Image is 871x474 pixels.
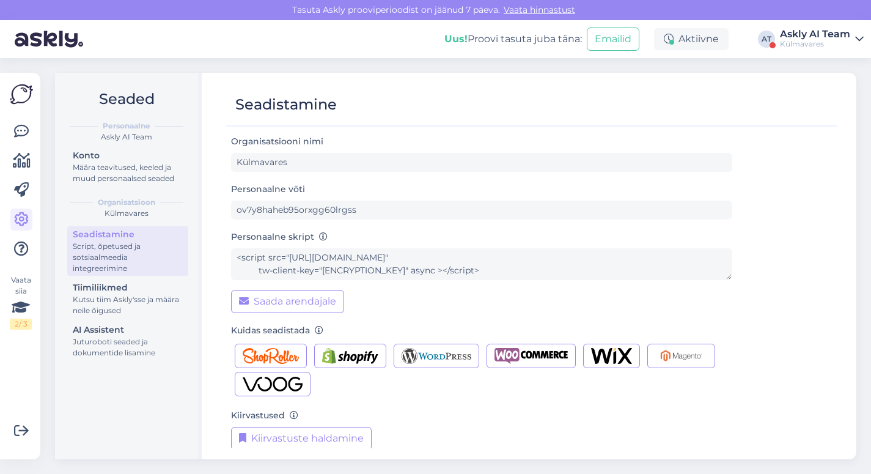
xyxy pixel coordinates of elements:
label: Organisatsiooni nimi [231,135,328,148]
div: 2 / 3 [10,319,32,330]
div: Askly AI Team [780,29,850,39]
div: Juturoboti seaded ja dokumentide lisamine [73,336,183,358]
div: Määra teavitused, keeled ja muud personaalsed seaded [73,162,183,184]
a: TiimiliikmedKutsu tiim Askly'sse ja määra neile õigused [67,280,188,318]
a: SeadistamineScript, õpetused ja sotsiaalmeedia integreerimine [67,226,188,276]
textarea: <script src="[URL][DOMAIN_NAME]" tw-client-key="[ENCRYPTION_KEY]" async ></script> [231,248,732,280]
div: Seadistamine [73,228,183,241]
a: AI AssistentJuturoboti seaded ja dokumentide lisamine [67,322,188,360]
div: Askly AI Team [65,131,188,143]
div: Külmavares [65,208,188,219]
button: Kiirvastuste haldamine [231,427,372,450]
div: Script, õpetused ja sotsiaalmeedia integreerimine [73,241,183,274]
h2: Seaded [65,87,188,111]
div: Seadistamine [235,93,337,116]
div: AI Assistent [73,324,183,336]
img: Askly Logo [10,83,33,106]
a: KontoMäära teavitused, keeled ja muud personaalsed seaded [67,147,188,186]
div: Vaata siia [10,275,32,330]
button: Emailid [587,28,639,51]
label: Kiirvastused [231,409,298,422]
button: Saada arendajale [231,290,344,313]
div: Aktiivne [654,28,729,50]
img: Wix [591,348,632,364]
a: Vaata hinnastust [500,4,579,15]
b: Personaalne [103,120,150,131]
label: Personaalne võti [231,183,305,196]
img: Shoproller [243,348,299,364]
img: Voog [243,376,303,392]
img: Woocommerce [494,348,568,364]
div: Konto [73,149,183,162]
div: Tiimiliikmed [73,281,183,294]
img: Magento [655,348,707,364]
input: ABC Corporation [231,153,732,172]
a: Askly AI TeamKülmavares [780,29,864,49]
img: Wordpress [402,348,472,364]
div: Proovi tasuta juba täna: [444,32,582,46]
label: Kuidas seadistada [231,324,323,337]
b: Organisatsioon [98,197,155,208]
label: Personaalne skript [231,231,328,243]
div: AT [758,31,775,48]
img: Shopify [322,348,378,364]
b: Uus! [444,33,468,45]
div: Kutsu tiim Askly'sse ja määra neile õigused [73,294,183,316]
div: Külmavares [780,39,850,49]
